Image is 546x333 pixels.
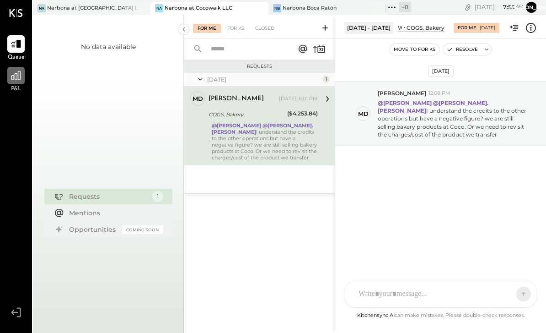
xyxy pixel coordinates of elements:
[11,85,21,93] span: P&L
[378,99,432,106] strong: @[PERSON_NAME]
[378,89,426,97] span: [PERSON_NAME]
[47,5,137,12] div: Narbona at [GEOGRAPHIC_DATA] LLC
[463,2,472,12] div: copy link
[193,24,221,33] div: For Me
[223,24,249,33] div: For KS
[209,94,264,104] div: [PERSON_NAME]
[287,109,318,118] div: ($4,253.84)
[344,22,393,33] div: [DATE] - [DATE]
[378,99,488,114] strong: @[PERSON_NAME].[PERSON_NAME]
[322,76,330,83] div: 1
[496,3,514,11] span: 7 : 55
[279,95,318,103] div: [DATE], 6:01 PM
[0,35,32,62] a: Queue
[188,63,330,70] div: Requests
[152,191,163,202] div: 1
[122,225,163,234] div: Coming Soon
[69,225,118,234] div: Opportunities
[155,4,163,12] div: Na
[37,4,46,12] div: Na
[165,5,232,12] div: Narbona at Cocowalk LLC
[399,2,411,12] div: + 0
[358,109,369,118] div: Md
[475,3,524,11] div: [DATE]
[69,208,159,218] div: Mentions
[69,192,148,201] div: Requests
[390,44,439,55] button: Move to for ks
[81,42,136,51] div: No data available
[273,4,281,12] div: NB
[458,25,476,31] div: For Me
[407,24,444,32] div: COGS, Bakery
[212,122,261,129] strong: @[PERSON_NAME]
[8,54,25,62] span: Queue
[398,24,402,32] div: Weekly P&L
[480,25,495,31] div: [DATE]
[0,67,32,93] a: P&L
[212,122,318,161] div: I understand the credits to the other operations but have a negative figure? we are still selling...
[526,2,537,13] button: [PERSON_NAME]
[443,44,482,55] button: Resolve
[428,66,454,77] div: [DATE]
[283,5,337,12] div: Narbona Boca Ratōn
[212,122,313,135] strong: @[PERSON_NAME].[PERSON_NAME]
[378,99,530,138] p: I understand the credits to the other operations but have a negative figure? we are still selling...
[209,110,284,119] div: COGS, Bakery
[428,90,450,97] span: 12:08 PM
[193,94,203,103] div: Md
[251,24,279,33] div: Closed
[207,76,320,83] div: [DATE]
